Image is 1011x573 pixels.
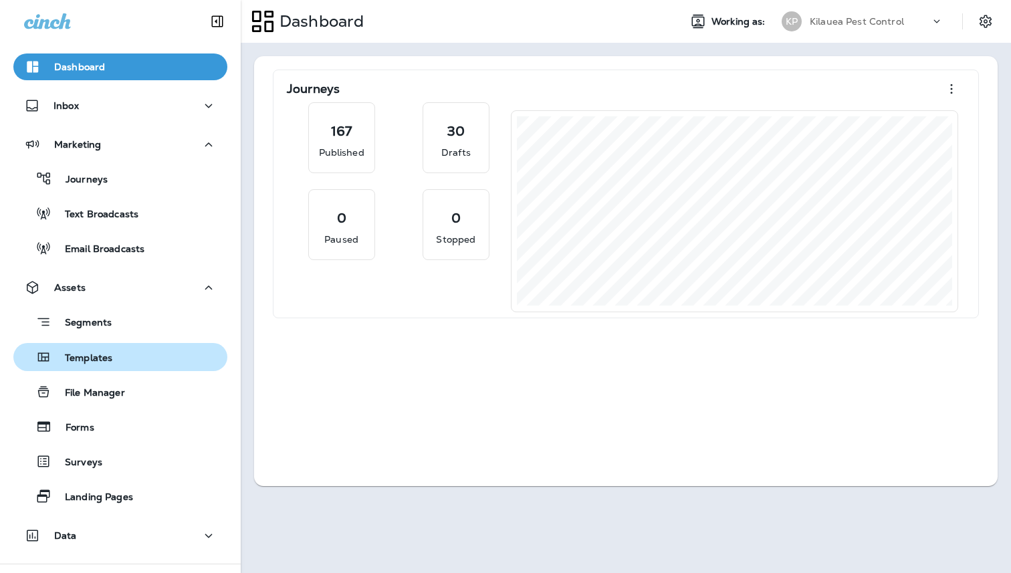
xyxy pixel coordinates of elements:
button: Data [13,522,227,549]
p: Journeys [287,82,340,96]
button: Surveys [13,447,227,475]
button: File Manager [13,378,227,406]
button: Assets [13,274,227,301]
p: Forms [52,422,94,435]
p: File Manager [51,387,125,400]
button: Landing Pages [13,482,227,510]
p: 0 [451,211,461,225]
p: Data [54,530,77,541]
p: Segments [51,317,112,330]
p: Assets [54,282,86,293]
button: Email Broadcasts [13,234,227,262]
button: Forms [13,413,227,441]
button: Settings [974,9,998,33]
p: Published [319,146,364,159]
button: Journeys [13,164,227,193]
p: 30 [447,124,465,138]
button: Dashboard [13,53,227,80]
div: KP [782,11,802,31]
p: Text Broadcasts [51,209,138,221]
p: Drafts [441,146,471,159]
p: Email Broadcasts [51,243,144,256]
button: Templates [13,343,227,371]
p: Kilauea Pest Control [810,16,904,27]
p: Marketing [54,139,101,150]
p: Surveys [51,457,102,469]
p: Templates [51,352,112,365]
p: Dashboard [54,62,105,72]
button: Marketing [13,131,227,158]
p: Landing Pages [51,491,133,504]
button: Segments [13,308,227,336]
p: Stopped [436,233,475,246]
button: Inbox [13,92,227,119]
p: Journeys [52,174,108,187]
span: Working as: [711,16,768,27]
p: Dashboard [274,11,364,31]
p: 0 [337,211,346,225]
p: Paused [324,233,358,246]
button: Collapse Sidebar [199,8,236,35]
p: 167 [331,124,352,138]
p: Inbox [53,100,79,111]
button: Text Broadcasts [13,199,227,227]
